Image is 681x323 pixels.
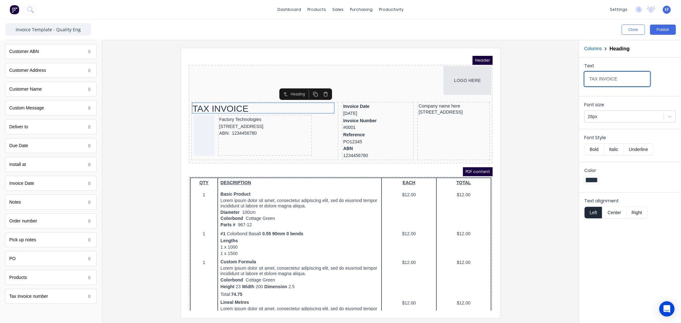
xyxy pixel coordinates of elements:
div: Company name here [230,47,300,53]
button: Select parent [92,34,102,43]
div: ABN1234456780 [155,89,224,103]
div: Invoice Date [9,180,34,187]
button: Italic [604,143,624,155]
div: Customer Address [5,63,97,78]
div: Text [584,63,650,71]
label: Font Style [584,134,676,141]
div: Deliver to [5,119,97,134]
div: PO [5,251,97,266]
div: LOGO HERE [1,10,303,39]
div: Custom Message [5,101,97,116]
div: Install at [9,161,26,168]
button: Left [584,207,602,219]
button: Publish [650,25,676,35]
div: [STREET_ADDRESS] [230,53,300,60]
button: Close [622,25,645,35]
div: ABN:1234456780 [31,74,122,81]
div: Invoice Number#0001 [155,61,224,76]
div: Notes [5,195,97,210]
div: productivity [376,5,407,14]
div: sales [329,5,347,14]
div: Invoice Date[DATE] [155,47,224,61]
div: Tax Invoice number [5,289,97,304]
button: Delete [132,34,142,43]
div: Notes [9,199,21,206]
div: Deliver to [9,124,28,130]
span: PDF content [274,111,304,120]
div: Customer Name [9,86,42,93]
div: Due Date [9,142,28,149]
button: Bold [584,143,604,155]
div: Invoice Date [5,176,97,191]
div: Customer Address [9,67,46,74]
div: PO [9,255,16,262]
div: Customer ABN [9,48,39,55]
div: Products [5,270,97,285]
div: purchasing [347,5,376,14]
div: TAX INVOICEFactory Technologies[STREET_ADDRESS]ABN:1234456780Invoice Date[DATE]Invoice Number#000... [1,45,303,106]
div: [STREET_ADDRESS] [31,67,122,74]
div: Pick up notes [9,237,36,243]
div: products [304,5,329,14]
div: Open Intercom Messenger [659,301,675,317]
div: Order number [5,214,97,229]
div: Due Date [5,138,97,153]
div: Pick up notes [5,232,97,247]
button: Center [602,207,626,219]
div: Factory Technologies[STREET_ADDRESS]ABN:1234456780 [4,58,148,102]
div: Heading [102,35,119,41]
div: Products [9,274,27,281]
div: Customer Name [5,82,97,97]
div: ReferencePO12345 [155,76,224,89]
span: EF [665,7,669,12]
div: settings [607,5,631,14]
div: Custom Message [9,105,44,111]
div: Install at [5,157,97,172]
button: Duplicate [122,34,132,43]
div: Customer ABN [5,44,97,59]
div: Order number [9,218,37,224]
h2: Heading [609,46,630,52]
input: Enter template name here [5,23,91,36]
div: Factory Technologies [31,60,122,67]
button: Right [626,207,647,219]
a: dashboard [274,5,304,14]
label: Color [584,167,676,174]
div: TAX INVOICE [4,47,148,58]
label: Font size [584,101,676,108]
input: Text [584,71,650,86]
div: Tax Invoice number [9,293,48,300]
label: Text alignment [584,198,676,204]
button: Underline [624,143,654,155]
img: Factory [10,5,19,14]
button: Columns [584,45,602,52]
